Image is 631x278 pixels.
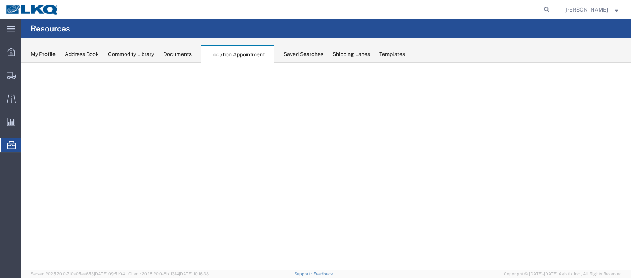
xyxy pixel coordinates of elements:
a: Feedback [313,271,333,276]
img: logo [5,4,59,15]
button: [PERSON_NAME] [564,5,621,14]
iframe: FS Legacy Container [21,63,631,270]
div: Templates [379,50,405,58]
div: Location Appointment [201,45,274,63]
div: Commodity Library [108,50,154,58]
span: Copyright © [DATE]-[DATE] Agistix Inc., All Rights Reserved [504,271,622,277]
div: Saved Searches [284,50,323,58]
div: Shipping Lanes [333,50,370,58]
span: [DATE] 10:16:38 [179,271,209,276]
span: [DATE] 09:51:04 [94,271,125,276]
div: My Profile [31,50,56,58]
span: Server: 2025.20.0-710e05ee653 [31,271,125,276]
h4: Resources [31,19,70,38]
span: Christopher Sanchez [564,5,608,14]
div: Address Book [65,50,99,58]
a: Support [294,271,313,276]
div: Documents [163,50,192,58]
span: Client: 2025.20.0-8b113f4 [128,271,209,276]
